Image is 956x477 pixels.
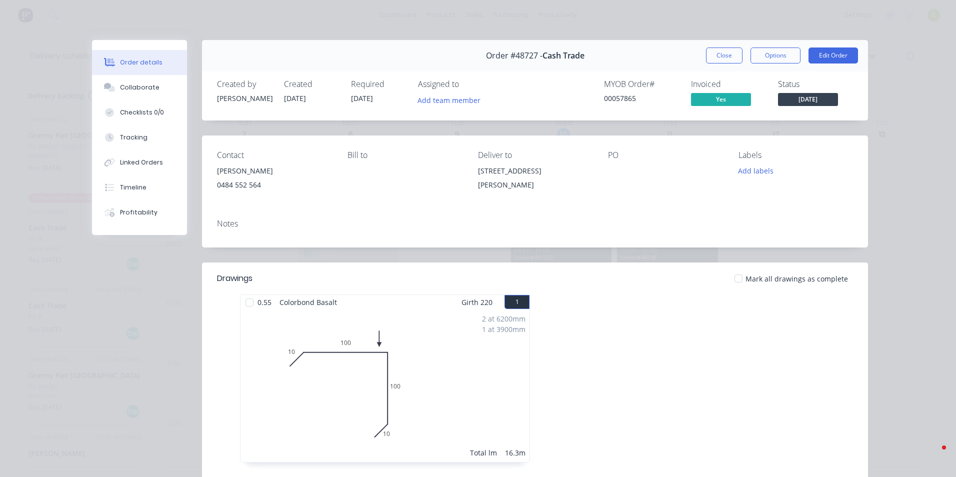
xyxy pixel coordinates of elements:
[778,79,853,89] div: Status
[733,164,779,177] button: Add labels
[351,79,406,89] div: Required
[778,93,838,105] span: [DATE]
[120,83,159,92] div: Collaborate
[486,51,542,60] span: Order #48727 -
[778,93,838,108] button: [DATE]
[808,47,858,63] button: Edit Order
[217,150,331,160] div: Contact
[478,164,592,192] div: [STREET_ADDRESS][PERSON_NAME]
[275,295,341,309] span: Colorbond Basalt
[120,208,157,217] div: Profitability
[738,150,853,160] div: Labels
[750,47,800,63] button: Options
[418,79,518,89] div: Assigned to
[92,200,187,225] button: Profitability
[217,272,252,284] div: Drawings
[505,447,525,458] div: 16.3m
[217,164,331,178] div: [PERSON_NAME]
[120,183,146,192] div: Timeline
[542,51,584,60] span: Cash Trade
[92,50,187,75] button: Order details
[608,150,722,160] div: PO
[604,79,679,89] div: MYOB Order #
[284,93,306,103] span: [DATE]
[412,93,486,106] button: Add team member
[217,178,331,192] div: 0484 552 564
[217,219,853,228] div: Notes
[482,313,525,324] div: 2 at 6200mm
[478,164,592,196] div: [STREET_ADDRESS][PERSON_NAME]
[92,150,187,175] button: Linked Orders
[461,295,492,309] span: Girth 220
[92,100,187,125] button: Checklists 0/0
[604,93,679,103] div: 00057865
[217,79,272,89] div: Created by
[120,58,162,67] div: Order details
[120,158,163,167] div: Linked Orders
[922,443,946,467] iframe: Intercom live chat
[92,175,187,200] button: Timeline
[253,295,275,309] span: 0.55
[284,79,339,89] div: Created
[240,309,529,462] div: 010100100102 at 6200mm1 at 3900mmTotal lm16.3m
[418,93,486,106] button: Add team member
[217,164,331,196] div: [PERSON_NAME]0484 552 564
[351,93,373,103] span: [DATE]
[478,150,592,160] div: Deliver to
[120,108,164,117] div: Checklists 0/0
[691,93,751,105] span: Yes
[706,47,742,63] button: Close
[120,133,147,142] div: Tracking
[92,75,187,100] button: Collaborate
[347,150,462,160] div: Bill to
[504,295,529,309] button: 1
[691,79,766,89] div: Invoiced
[470,447,497,458] div: Total lm
[217,93,272,103] div: [PERSON_NAME]
[745,273,848,284] span: Mark all drawings as complete
[482,324,525,334] div: 1 at 3900mm
[92,125,187,150] button: Tracking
